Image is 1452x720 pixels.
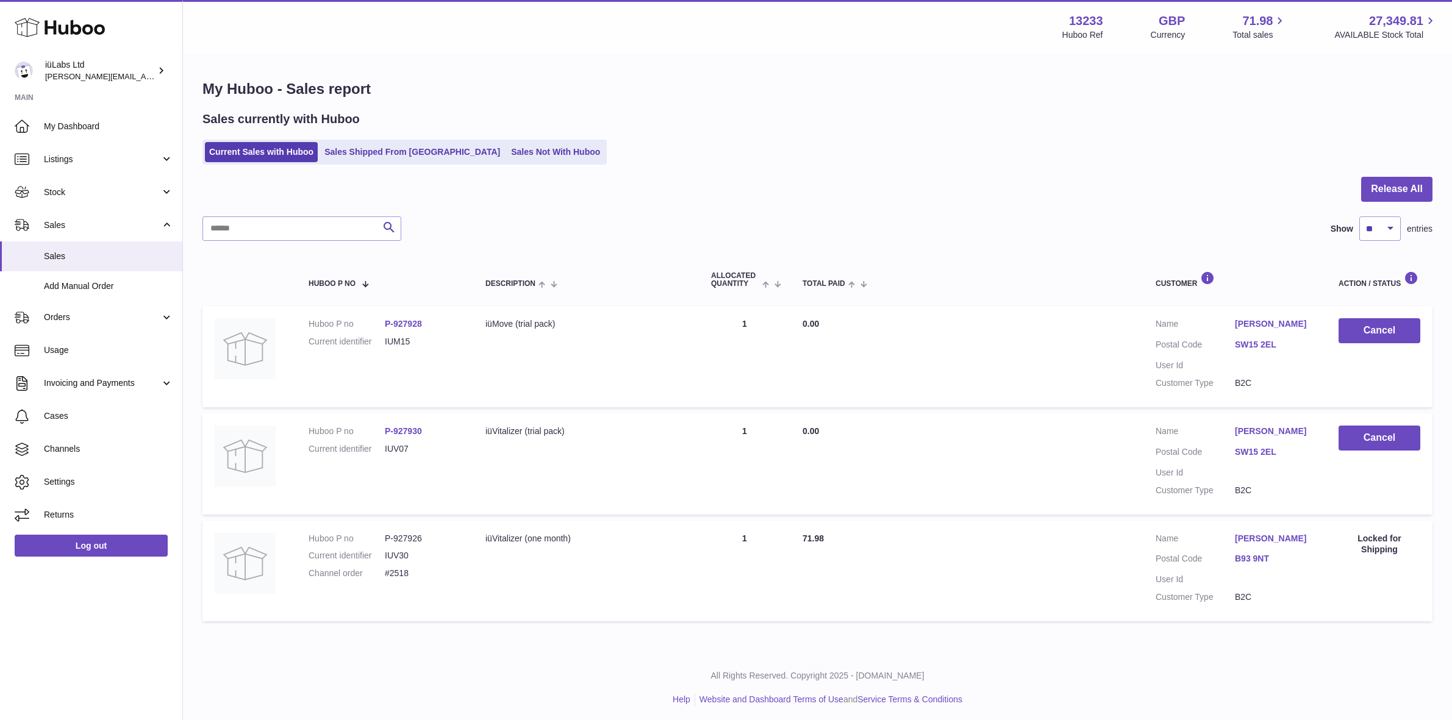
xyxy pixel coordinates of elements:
dd: P-927926 [385,533,461,544]
dd: B2C [1235,591,1314,603]
img: no-photo.jpg [215,426,276,487]
button: Release All [1361,177,1432,202]
span: AVAILABLE Stock Total [1334,29,1437,41]
img: annunziata@iulabs.co [15,62,33,80]
span: Settings [44,476,173,488]
dd: IUV07 [385,443,461,455]
span: 27,349.81 [1369,13,1423,29]
div: iüLabs Ltd [45,59,155,82]
span: Huboo P no [309,280,356,288]
p: All Rights Reserved. Copyright 2025 - [DOMAIN_NAME] [193,670,1442,682]
button: Cancel [1339,426,1420,451]
a: Sales Shipped From [GEOGRAPHIC_DATA] [320,142,504,162]
td: 1 [699,521,790,622]
dt: Huboo P no [309,426,385,437]
dd: B2C [1235,377,1314,389]
dd: B2C [1235,485,1314,496]
dd: #2518 [385,568,461,579]
dt: Huboo P no [309,533,385,544]
dd: IUM15 [385,336,461,348]
div: Customer [1156,271,1314,288]
div: iüMove (trial pack) [485,318,687,330]
h2: Sales currently with Huboo [202,111,360,127]
span: ALLOCATED Quantity [711,272,759,288]
button: Cancel [1339,318,1420,343]
dt: Name [1156,533,1235,547]
a: Sales Not With Huboo [507,142,604,162]
span: Description [485,280,535,288]
div: Huboo Ref [1062,29,1103,41]
span: Returns [44,509,173,521]
span: Total sales [1232,29,1287,41]
a: [PERSON_NAME] [1235,426,1314,437]
dt: Postal Code [1156,553,1235,568]
dt: Name [1156,318,1235,333]
span: 71.98 [1242,13,1273,29]
a: Help [673,694,690,704]
dt: Current identifier [309,336,385,348]
span: [PERSON_NAME][EMAIL_ADDRESS][DOMAIN_NAME] [45,71,245,81]
div: iüVitalizer (trial pack) [485,426,687,437]
img: no-photo.jpg [215,533,276,594]
a: Website and Dashboard Terms of Use [699,694,843,704]
dt: Postal Code [1156,446,1235,461]
dt: Customer Type [1156,377,1235,389]
span: Listings [44,154,160,165]
a: 71.98 Total sales [1232,13,1287,41]
span: My Dashboard [44,121,173,132]
dt: Customer Type [1156,591,1235,603]
h1: My Huboo - Sales report [202,79,1432,99]
dt: Postal Code [1156,339,1235,354]
dt: User Id [1156,467,1235,479]
a: B93 9NT [1235,553,1314,565]
span: entries [1407,223,1432,235]
dt: User Id [1156,360,1235,371]
a: Current Sales with Huboo [205,142,318,162]
td: 1 [699,413,790,515]
span: Stock [44,187,160,198]
dt: Current identifier [309,443,385,455]
span: Channels [44,443,173,455]
a: [PERSON_NAME] [1235,318,1314,330]
a: [PERSON_NAME] [1235,533,1314,544]
span: Sales [44,219,160,231]
dt: Name [1156,426,1235,440]
div: Currency [1151,29,1186,41]
a: P-927928 [385,319,422,329]
div: Locked for Shipping [1339,533,1420,556]
dt: Current identifier [309,550,385,561]
span: Total paid [803,280,845,288]
dt: Channel order [309,568,385,579]
span: Sales [44,251,173,262]
li: and [695,694,962,705]
a: SW15 2EL [1235,339,1314,351]
dd: IUV30 [385,550,461,561]
a: P-927930 [385,426,422,436]
span: Usage [44,344,173,356]
span: Add Manual Order [44,280,173,292]
dt: Huboo P no [309,318,385,330]
a: Log out [15,535,168,557]
div: Action / Status [1339,271,1420,288]
span: 0.00 [803,319,819,329]
a: SW15 2EL [1235,446,1314,458]
td: 1 [699,306,790,407]
span: Invoicing and Payments [44,377,160,389]
a: 27,349.81 AVAILABLE Stock Total [1334,13,1437,41]
dt: User Id [1156,574,1235,585]
span: Orders [44,312,160,323]
span: Cases [44,410,173,422]
img: no-photo.jpg [215,318,276,379]
span: 0.00 [803,426,819,436]
span: 71.98 [803,533,824,543]
strong: 13233 [1069,13,1103,29]
dt: Customer Type [1156,485,1235,496]
a: Service Terms & Conditions [857,694,962,704]
div: iüVitalizer (one month) [485,533,687,544]
label: Show [1331,223,1353,235]
strong: GBP [1159,13,1185,29]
